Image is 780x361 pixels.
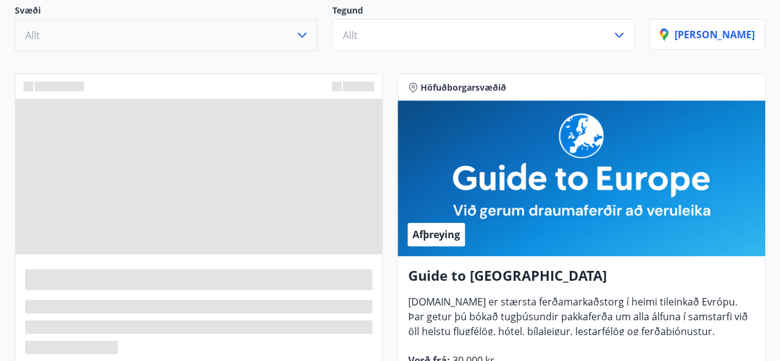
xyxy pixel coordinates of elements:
button: [PERSON_NAME] [649,19,765,50]
button: Allt [332,19,635,51]
h4: Guide to [GEOGRAPHIC_DATA] [408,266,755,294]
p: Svæði [15,4,318,19]
span: Allt [25,28,40,42]
span: Allt [343,28,358,42]
span: [DOMAIN_NAME] er stærsta ferðamarkaðstorg í heimi tileinkað Evrópu. Þar getur þú bókað tugþúsundi... [408,295,748,348]
p: Tegund [332,4,635,19]
span: Afþreying [413,228,460,241]
p: [PERSON_NAME] [660,28,755,41]
span: Höfuðborgarsvæðið [421,81,506,94]
button: Allt [15,19,318,51]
